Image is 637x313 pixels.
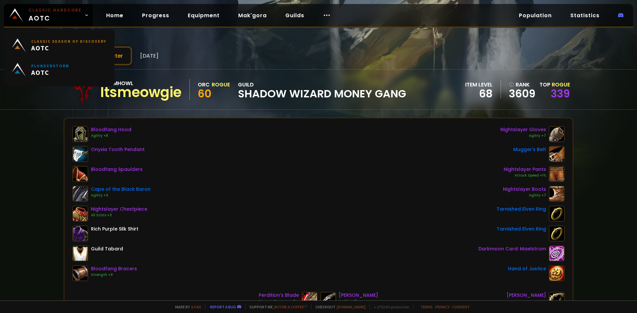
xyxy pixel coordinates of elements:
a: [DOMAIN_NAME] [337,304,366,309]
img: item-16822 [549,166,565,182]
a: a fan [191,304,201,309]
div: Strength +9 [91,272,137,278]
a: Equipment [182,9,225,22]
img: item-16824 [549,186,565,202]
span: AOTC [31,68,69,77]
span: Checkout [311,304,366,309]
div: Hand of Justice [508,265,546,272]
div: Nightslayer Boots [503,186,546,193]
img: item-18505 [549,146,565,162]
a: 3609 [509,89,535,99]
div: [PERSON_NAME] [507,292,546,299]
div: Darkmoon Card: Maelstrom [478,245,546,252]
img: item-11815 [549,265,565,281]
a: Classic HardcoreAOTC [4,4,93,26]
img: item-17071 [320,292,336,308]
a: PlunderstormAOTC [8,58,110,82]
span: v. d752d5 - production [370,304,409,309]
a: Terms [420,304,433,309]
small: Plunderstorm [31,63,69,68]
div: item level [465,80,493,89]
div: Agility +3 [91,193,151,198]
span: AOTC [29,7,82,23]
div: Cape of the Black Baron [91,186,151,193]
div: Nightslayer Pants [504,166,546,173]
div: Agility +7 [500,133,546,138]
a: Mak'gora [233,9,272,22]
a: Home [101,9,129,22]
img: item-16832 [72,166,88,182]
span: AOTC [31,44,106,52]
a: Privacy [435,304,450,309]
div: Bloodfang Bracers [91,265,137,272]
img: item-18500 [549,206,565,222]
div: Orc [198,80,210,89]
div: Onyxia Tooth Pendant [91,146,145,153]
span: Made by [171,304,201,309]
img: item-16908 [72,126,88,142]
div: Bloodfang Hood [91,126,131,133]
a: Guilds [280,9,310,22]
small: Classic Hardcore [29,7,82,13]
a: Classic Season of DiscoveryAOTC [8,33,110,58]
img: item-18816 [302,292,318,308]
div: Perdition's Blade [259,292,299,299]
div: Rogue [212,80,230,89]
div: Itsmeowgie [100,87,181,97]
a: Statistics [565,9,605,22]
img: item-19289 [549,245,565,261]
div: Mugger's Belt [513,146,546,153]
a: 339 [551,86,570,101]
img: item-17069 [549,292,565,308]
div: Nightslayer Chestpiece [91,206,147,213]
span: 60 [198,86,211,101]
div: guild [238,80,406,99]
div: Agility +15 [339,299,378,304]
img: item-4335 [72,226,88,241]
div: Agility +7 [503,193,546,198]
span: Shadow Wizard Money Gang [238,89,406,99]
div: Doomhowl [100,79,181,87]
div: 68 [465,89,493,99]
div: Attack Speed +1% [504,173,546,178]
div: All Stats +3 [91,213,147,218]
div: Tarnished Elven Ring [497,206,546,213]
a: Report a bug [210,304,236,309]
span: [DATE] [140,52,159,60]
div: rank [509,80,535,89]
span: Support me, [245,304,307,309]
div: Nightslayer Gloves [500,126,546,133]
img: item-5976 [72,245,88,261]
div: Tarnished Elven Ring [497,226,546,233]
div: [PERSON_NAME] [339,292,378,299]
div: Rich Purple Silk Shirt [91,226,138,233]
img: item-18500 [549,226,565,241]
a: Consent [452,304,470,309]
img: item-16826 [549,126,565,142]
span: Rogue [552,81,570,88]
div: Top [539,80,570,89]
div: Weapon Damage +5 [259,299,299,304]
img: item-18404 [72,146,88,162]
img: item-16911 [72,265,88,281]
img: item-16820 [72,206,88,222]
a: Progress [137,9,175,22]
a: Population [514,9,557,22]
a: Buy me a coffee [274,304,307,309]
div: Guild Tabard [91,245,123,252]
div: Bloodfang Spaulders [91,166,143,173]
small: Classic Season of Discovery [31,39,106,44]
div: Agility +8 [91,133,131,138]
img: item-13340 [72,186,88,202]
